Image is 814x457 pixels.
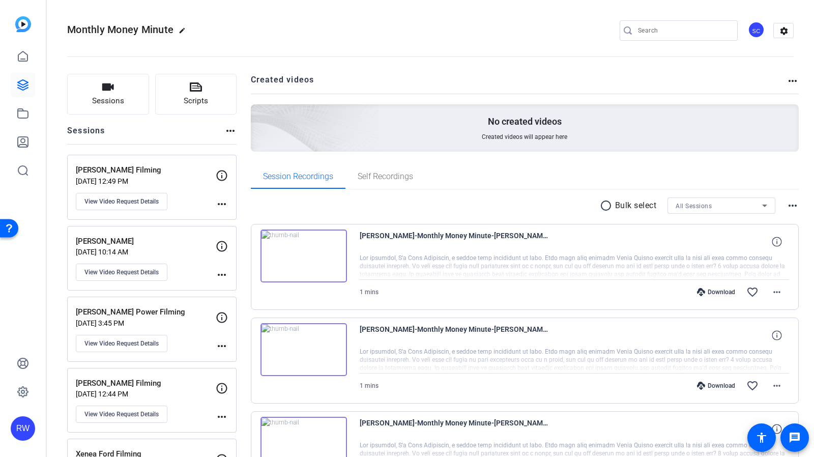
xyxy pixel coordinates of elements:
mat-icon: more_horiz [771,380,783,392]
mat-icon: accessibility [755,432,768,444]
button: Scripts [155,74,237,115]
p: [PERSON_NAME] [76,236,216,247]
h2: Created videos [251,74,787,94]
span: View Video Request Details [84,410,159,418]
span: Session Recordings [263,173,333,181]
span: All Sessions [676,203,712,210]
p: No created videos [488,116,562,128]
p: [DATE] 10:14 AM [76,248,216,256]
mat-icon: message [789,432,801,444]
button: View Video Request Details [76,335,167,352]
img: blue-gradient.svg [15,16,31,32]
mat-icon: favorite_border [746,380,759,392]
h2: Sessions [67,125,105,144]
span: Self Recordings [358,173,413,181]
p: [PERSON_NAME] Power Filming [76,306,216,318]
div: SC [748,21,765,38]
span: Sessions [92,95,124,107]
span: View Video Request Details [84,197,159,206]
button: View Video Request Details [76,406,167,423]
p: [DATE] 12:49 PM [76,177,216,185]
mat-icon: edit [179,27,191,39]
p: [DATE] 3:45 PM [76,319,216,327]
button: Sessions [67,74,149,115]
mat-icon: more_horiz [771,286,783,298]
mat-icon: more_horiz [787,199,799,212]
p: [DATE] 12:44 PM [76,390,216,398]
p: [PERSON_NAME] Filming [76,378,216,389]
span: [PERSON_NAME]-Monthly Money Minute-[PERSON_NAME] Filming-1756402139439-webcam [360,323,548,348]
mat-icon: more_horiz [787,75,799,87]
span: Monthly Money Minute [67,23,173,36]
p: Bulk select [615,199,657,212]
span: [PERSON_NAME]-Monthly Money Minute-[PERSON_NAME] Filming-1756402798584-webcam [360,230,548,254]
span: Scripts [184,95,208,107]
div: RW [11,416,35,441]
mat-icon: more_horiz [216,411,228,423]
span: Created videos will appear here [482,133,567,141]
mat-icon: more_horiz [216,340,228,352]
mat-icon: more_horiz [216,198,228,210]
mat-icon: favorite_border [746,286,759,298]
mat-icon: more_horiz [224,125,237,137]
img: Creted videos background [137,4,380,224]
mat-icon: radio_button_unchecked [600,199,615,212]
ngx-avatar: Stephen Conine [748,21,766,39]
mat-icon: more_horiz [216,269,228,281]
span: View Video Request Details [84,339,159,348]
mat-icon: settings [774,23,794,39]
img: thumb-nail [260,230,347,282]
span: View Video Request Details [84,268,159,276]
button: View Video Request Details [76,264,167,281]
span: 1 mins [360,289,379,296]
span: 1 mins [360,382,379,389]
div: Download [692,288,740,296]
div: Download [692,382,740,390]
img: thumb-nail [260,323,347,376]
input: Search [638,24,730,37]
p: [PERSON_NAME] Filming [76,164,216,176]
button: View Video Request Details [76,193,167,210]
span: [PERSON_NAME]-Monthly Money Minute-[PERSON_NAME] Filming-1756401735752-webcam [360,417,548,441]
